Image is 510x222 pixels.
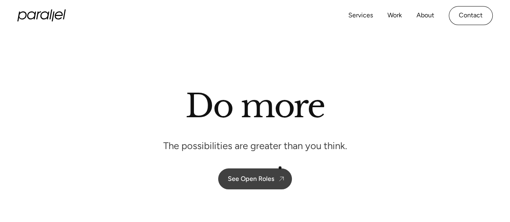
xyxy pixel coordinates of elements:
[185,87,325,125] h1: Do more
[163,139,347,152] p: The possibilities are greater than you think.
[218,168,292,189] a: See Open Roles
[348,10,373,21] a: Services
[228,175,274,183] div: See Open Roles
[449,6,493,25] a: Contact
[416,10,434,21] a: About
[387,10,402,21] a: Work
[17,10,66,22] a: home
